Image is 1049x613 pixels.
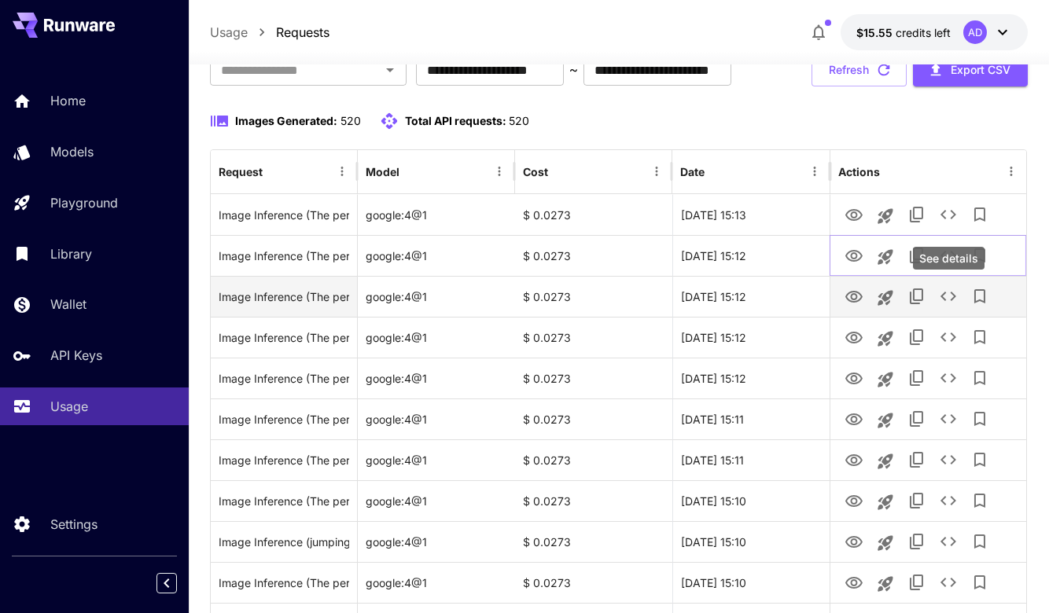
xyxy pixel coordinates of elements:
p: Home [50,91,86,110]
div: $ 0.0273 [515,398,672,439]
span: 520 [340,114,361,127]
button: Launch in playground [870,323,901,354]
div: AD [963,20,987,44]
div: $ 0.0273 [515,194,672,235]
button: Copy TaskUUID [901,403,933,435]
div: Click to copy prompt [219,440,348,480]
div: google:4@1 [358,276,515,317]
span: Total API requests: [405,114,506,127]
button: Add to library [964,526,996,557]
button: Add to library [964,199,996,230]
button: Menu [646,160,668,182]
a: Requests [276,23,329,42]
button: Launch in playground [870,241,901,273]
button: Copy TaskUUID [901,362,933,394]
div: Request [219,165,263,178]
div: $ 0.0273 [515,480,672,521]
span: $15.55 [856,26,896,39]
div: $15.5466 [856,24,951,41]
div: Date [680,165,705,178]
button: Export CSV [913,54,1028,86]
button: Copy TaskUUID [901,281,933,312]
div: 02 Sep, 2025 15:12 [672,317,830,358]
button: View Image [838,525,870,557]
button: Sort [550,160,572,182]
button: Launch in playground [870,446,901,477]
button: View Image [838,321,870,353]
div: 02 Sep, 2025 15:13 [672,194,830,235]
span: 520 [509,114,529,127]
div: Click to copy prompt [219,522,348,562]
div: Click to copy prompt [219,399,348,439]
div: 02 Sep, 2025 15:12 [672,358,830,398]
button: See details [933,444,964,475]
p: Library [50,244,92,263]
p: Usage [50,397,88,416]
p: API Keys [50,346,102,365]
p: ~ [569,61,578,79]
button: Copy TaskUUID [901,567,933,598]
button: Refresh [812,54,907,86]
div: Collapse sidebar [168,569,189,597]
button: Copy TaskUUID [901,321,933,353]
button: Copy TaskUUID [901,199,933,230]
div: See details [913,247,985,270]
a: Usage [210,23,248,42]
button: $15.5466AD [841,14,1028,50]
button: Sort [706,160,728,182]
div: 02 Sep, 2025 15:12 [672,276,830,317]
button: View Image [838,239,870,271]
button: Add to library [964,281,996,312]
button: See details [933,403,964,435]
div: 02 Sep, 2025 15:10 [672,562,830,603]
button: See details [933,281,964,312]
div: Actions [838,165,880,178]
button: Add to library [964,444,996,475]
div: $ 0.0273 [515,562,672,603]
button: View Image [838,566,870,598]
div: $ 0.0273 [515,317,672,358]
button: Launch in playground [870,405,901,436]
div: $ 0.0273 [515,439,672,480]
div: Click to copy prompt [219,277,348,317]
button: Open [379,59,401,81]
div: Click to copy prompt [219,563,348,603]
button: Menu [1000,160,1022,182]
div: $ 0.0273 [515,276,672,317]
button: Menu [331,160,353,182]
div: 02 Sep, 2025 15:12 [672,235,830,276]
p: Models [50,142,94,161]
button: View Image [838,198,870,230]
div: google:4@1 [358,398,515,439]
button: Copy TaskUUID [901,526,933,557]
div: Model [366,165,399,178]
div: google:4@1 [358,480,515,521]
p: Wallet [50,295,86,314]
button: Add to library [964,321,996,353]
div: $ 0.0273 [515,521,672,562]
div: google:4@1 [358,358,515,398]
button: See details [933,526,964,557]
div: 02 Sep, 2025 15:10 [672,521,830,562]
button: Add to library [964,485,996,516]
div: Click to copy prompt [219,481,348,521]
button: See details [933,567,964,598]
button: View Image [838,443,870,475]
div: $ 0.0273 [515,235,672,276]
button: Add to library [964,362,996,394]
button: Launch in playground [870,486,901,518]
button: Launch in playground [870,282,901,314]
button: View Image [838,362,870,394]
button: See details [933,485,964,516]
button: View Image [838,402,870,435]
button: Collapse sidebar [156,573,177,593]
nav: breadcrumb [210,23,329,42]
button: See details [933,362,964,394]
div: google:4@1 [358,194,515,235]
div: google:4@1 [358,439,515,480]
div: Click to copy prompt [219,236,348,276]
span: Images Generated: [235,114,337,127]
div: 02 Sep, 2025 15:11 [672,398,830,439]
